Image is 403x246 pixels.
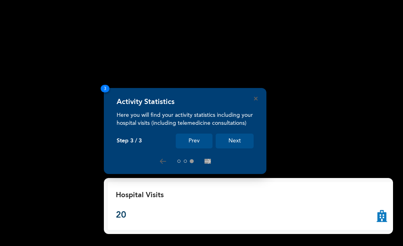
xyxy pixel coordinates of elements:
[117,111,254,127] p: Here you will find your activity statistics including your hospital visits (including telemedicin...
[117,98,175,106] h4: Activity Statistics
[176,134,212,148] button: Prev
[116,209,164,222] p: 20
[216,134,254,148] button: Next
[254,97,258,100] button: Close
[101,85,109,92] span: 3
[116,190,164,201] p: Hospital Visits
[117,138,142,144] p: Step 3 / 3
